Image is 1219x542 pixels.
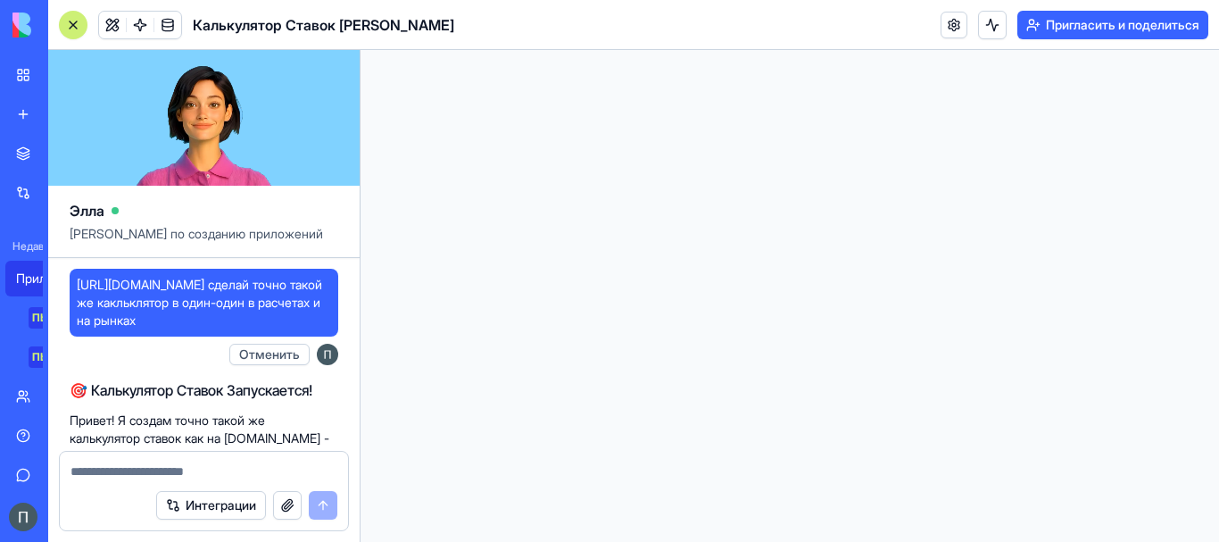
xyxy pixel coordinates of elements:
[5,300,77,336] a: ПЫТАТЬСЯ
[156,491,266,520] button: Интеграции
[77,277,324,328] font: [URL][DOMAIN_NAME] сделай точно такой же какльклятор в один-один в расчетах и ​​на рынках
[5,261,77,296] a: Приложение без названия
[186,497,256,513] font: Интеграции
[70,379,338,401] h2: 🎯 Калькулятор Ставок Запускается!
[1046,17,1199,32] font: Пригласить и поделиться
[70,226,323,241] font: [PERSON_NAME] по созданию приложений
[239,346,300,362] font: Отменить
[16,271,172,286] font: Приложение без названия
[32,350,93,363] font: ПЫТАТЬСЯ
[12,239,62,253] font: Недавний
[70,412,338,483] p: Привет! Я создам точно такой же калькулятор ставок как на [DOMAIN_NAME] - с теми же расчетами, ры...
[317,344,338,365] img: ACg8ocLYZcniSWS0r62NJVWN7tHTynQltOzJu0IC1lgS5uJIfDJ60Q=s96-c
[12,13,123,38] img: логотип
[5,339,77,375] a: ПЫТАТЬСЯ
[70,202,104,220] font: Элла
[193,16,454,34] font: Калькулятор Ставок [PERSON_NAME]
[229,344,310,365] button: Отменить
[1017,11,1208,39] button: Пригласить и поделиться
[32,311,93,324] font: ПЫТАТЬСЯ
[9,503,37,531] img: ACg8ocLYZcniSWS0r62NJVWN7tHTynQltOzJu0IC1lgS5uJIfDJ60Q=s96-c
